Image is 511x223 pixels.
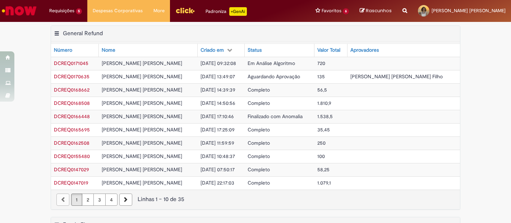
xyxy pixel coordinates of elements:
[201,153,235,159] span: [DATE] 10:48:37
[54,180,88,186] a: Abrir Registro: DCREQ0147019
[93,194,106,206] a: Página 3
[102,87,182,93] span: [PERSON_NAME] [PERSON_NAME]
[54,60,88,66] span: DCREQ0171045
[54,100,90,106] span: DCREQ0168508
[248,166,270,173] span: Completo
[51,190,460,209] nav: paginação
[102,100,182,106] span: [PERSON_NAME] [PERSON_NAME]
[102,153,182,159] span: [PERSON_NAME] [PERSON_NAME]
[49,7,74,14] span: Requisições
[102,126,182,133] span: [PERSON_NAME] [PERSON_NAME]
[317,47,340,54] div: Valor Total
[317,166,330,173] span: 58,25
[54,166,89,173] a: Abrir Registro: DCREQ0147029
[317,153,325,159] span: 100
[201,166,235,173] span: [DATE] 07:50:17
[54,126,90,133] span: DCREQ0165695
[54,140,89,146] span: DCREQ0162508
[102,140,182,146] span: [PERSON_NAME] [PERSON_NAME]
[54,60,88,66] a: Abrir Registro: DCREQ0171045
[317,73,325,80] span: 135
[201,100,235,106] span: [DATE] 14:50:56
[82,194,94,206] a: Página 2
[1,4,38,18] img: ServiceNow
[54,153,90,159] span: DCREQ0155480
[54,113,90,120] span: DCREQ0166448
[102,180,182,186] span: [PERSON_NAME] [PERSON_NAME]
[317,100,331,106] span: 1.810,9
[248,113,303,120] span: Finalizado com Anomalia
[93,7,143,14] span: Despesas Corporativas
[201,87,235,93] span: [DATE] 14:39:39
[105,194,118,206] a: Página 4
[317,113,333,120] span: 1.538,5
[350,73,443,80] span: [PERSON_NAME] [PERSON_NAME] Filho
[102,47,115,54] div: Nome
[248,60,295,66] span: Em Análise Algoritmo
[54,100,90,106] a: Abrir Registro: DCREQ0168508
[248,140,270,146] span: Completo
[63,30,103,37] h2: General Refund
[248,153,270,159] span: Completo
[248,126,270,133] span: Completo
[54,126,90,133] a: Abrir Registro: DCREQ0165695
[54,153,90,159] a: Abrir Registro: DCREQ0155480
[54,87,89,93] a: Abrir Registro: DCREQ0168662
[201,126,235,133] span: [DATE] 17:25:09
[54,140,89,146] a: Abrir Registro: DCREQ0162508
[366,7,392,14] span: Rascunhos
[206,7,247,16] div: Padroniza
[54,113,90,120] a: Abrir Registro: DCREQ0166448
[248,47,262,54] div: Status
[71,194,82,206] a: Página 1
[322,7,341,14] span: Favoritos
[432,8,506,14] span: [PERSON_NAME] [PERSON_NAME]
[54,47,72,54] div: Número
[76,8,82,14] span: 5
[248,87,270,93] span: Completo
[317,87,327,93] span: 56,5
[201,73,235,80] span: [DATE] 13:49:07
[343,8,349,14] span: 6
[248,100,270,106] span: Completo
[248,180,270,186] span: Completo
[360,8,392,14] a: Rascunhos
[317,140,326,146] span: 250
[153,7,165,14] span: More
[54,73,89,80] span: DCREQ0170635
[102,73,182,80] span: [PERSON_NAME] [PERSON_NAME]
[201,140,234,146] span: [DATE] 11:59:59
[229,7,247,16] p: +GenAi
[317,60,325,66] span: 720
[102,60,182,66] span: [PERSON_NAME] [PERSON_NAME]
[350,47,379,54] div: Aprovadores
[317,180,331,186] span: 1.079,1
[175,5,195,16] img: click_logo_yellow_360x200.png
[119,194,132,206] a: Próxima página
[56,195,455,204] div: Linhas 1 − 10 de 35
[54,30,60,39] button: General Refund Menu de contexto
[54,73,89,80] a: Abrir Registro: DCREQ0170635
[54,166,89,173] span: DCREQ0147029
[54,87,89,93] span: DCREQ0168662
[317,126,330,133] span: 35,45
[201,60,236,66] span: [DATE] 09:32:08
[102,113,182,120] span: [PERSON_NAME] [PERSON_NAME]
[201,113,234,120] span: [DATE] 17:10:46
[201,180,234,186] span: [DATE] 22:17:03
[54,180,88,186] span: DCREQ0147019
[102,166,182,173] span: [PERSON_NAME] [PERSON_NAME]
[201,47,224,54] div: Criado em
[248,73,300,80] span: Aguardando Aprovação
